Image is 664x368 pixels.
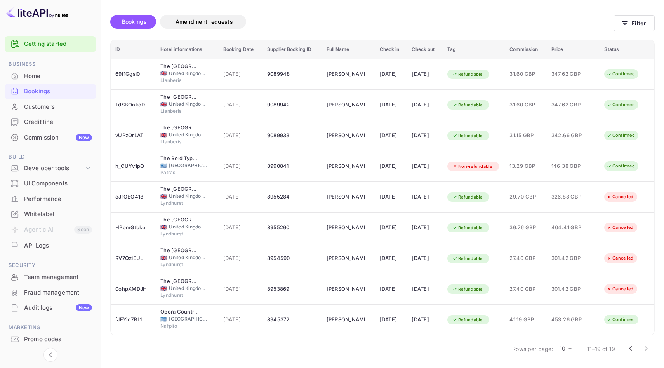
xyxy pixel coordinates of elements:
div: [DATE] [380,314,403,326]
span: [DATE] [223,254,258,263]
span: 301.42 GBP [551,285,590,293]
span: Nafplio [160,323,199,330]
span: 36.76 GBP [509,223,542,232]
span: Build [5,153,96,161]
div: [DATE] [380,160,403,173]
button: Go to previous page [623,341,638,356]
p: Rows per page: [512,345,553,353]
div: Confirmed [601,100,640,110]
span: 453.26 GBP [551,316,590,324]
span: Llanberis [160,77,199,84]
div: Refundable [447,315,488,325]
div: [DATE] [412,221,438,234]
span: United Kingdom of [GEOGRAPHIC_DATA] and [GEOGRAPHIC_DATA] [169,101,208,108]
span: 27.40 GBP [509,254,542,263]
div: Customers [24,103,92,112]
span: 146.38 GBP [551,162,590,171]
span: Bookings [122,18,147,25]
div: UI Components [24,179,92,188]
div: Refundable [447,223,488,233]
div: Confirmed [601,315,640,324]
a: API Logs [5,238,96,253]
img: LiteAPI logo [6,6,68,19]
div: [DATE] [380,283,403,295]
span: Marketing [5,323,96,332]
div: [DATE] [412,283,438,295]
div: Debbie Bradley [327,221,365,234]
div: fJEYm7BL1 [115,314,151,326]
div: Cancelled [601,253,638,263]
div: Refundable [447,70,488,79]
div: Confirmed [601,131,640,140]
div: 8945372 [267,314,317,326]
span: United Kingdom of [GEOGRAPHIC_DATA] and [GEOGRAPHIC_DATA] [169,254,208,261]
div: 8990841 [267,160,317,173]
a: Getting started [24,40,92,49]
div: Refundable [447,131,488,141]
div: 9089933 [267,129,317,142]
span: [DATE] [223,70,258,78]
div: [DATE] [412,68,438,80]
th: Commission [505,40,546,59]
th: Check in [375,40,407,59]
div: 9089942 [267,99,317,111]
span: United Kingdom of Great Britain and Northern Ireland [160,133,167,138]
span: United Kingdom of Great Britain and Northern Ireland [160,194,167,199]
div: 9089948 [267,68,317,80]
a: Audit logsNew [5,300,96,315]
div: The Royal Victoria Hotel [160,93,199,101]
div: Non-refundable [447,162,497,171]
span: United Kingdom of Great Britain and Northern Ireland [160,286,167,291]
div: Audit logs [24,303,92,312]
div: Commission [24,133,92,142]
div: Whitelabel [24,210,92,219]
th: Full Name [322,40,375,59]
div: Developer tools [5,162,96,175]
div: The Crown Manor House Hotel [160,185,199,193]
span: Lyndhurst [160,230,199,237]
div: Credit line [5,115,96,130]
div: Refundable [447,284,488,294]
div: API Logs [24,241,92,250]
div: The Royal Victoria Hotel [160,124,199,132]
div: 8955260 [267,221,317,234]
div: [DATE] [412,160,438,173]
div: oJ1OEO413 [115,191,151,203]
div: [DATE] [412,129,438,142]
div: The Crown Manor House Hotel [160,277,199,285]
th: Price [547,40,600,59]
div: [DATE] [412,252,438,265]
span: Greece [160,163,167,168]
div: Performance [5,192,96,207]
div: Getting started [5,36,96,52]
span: 31.15 GBP [509,131,542,140]
span: Patras [160,169,199,176]
div: Confirmed [601,161,640,171]
div: Fraud management [5,285,96,300]
div: Bookings [24,87,92,96]
div: Performance [24,195,92,204]
div: Samuel Collins [327,129,365,142]
span: [DATE] [223,223,258,232]
div: Cancelled [601,284,638,294]
div: Katerina Kampa [327,160,365,173]
div: Team management [5,270,96,285]
div: [DATE] [380,129,403,142]
a: Customers [5,99,96,114]
div: The Royal Victoria Hotel [160,63,199,70]
span: Llanberis [160,108,199,115]
span: [DATE] [223,131,258,140]
a: Bookings [5,84,96,98]
div: 8953869 [267,283,317,295]
div: The Crown Manor House Hotel [160,247,199,255]
span: Lyndhurst [160,292,199,299]
div: New [76,134,92,141]
a: UI Components [5,176,96,190]
div: Home [24,72,92,81]
button: Filter [614,15,655,31]
div: Samuel Collins [327,99,365,111]
div: RV7QziEUL [115,252,151,265]
span: 41.19 GBP [509,316,542,324]
div: [DATE] [412,99,438,111]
